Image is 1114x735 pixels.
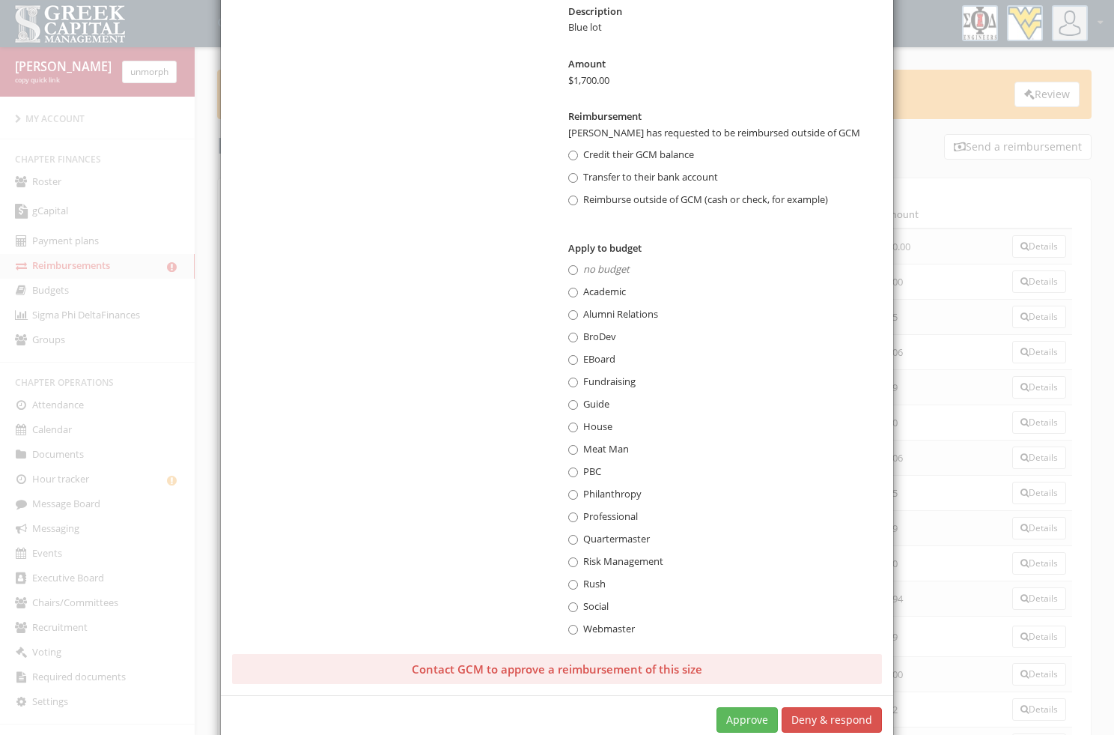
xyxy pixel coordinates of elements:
[583,262,630,276] em: no budget
[568,599,609,614] label: Social
[568,442,629,457] label: Meat Man
[568,512,578,522] input: Professional
[568,465,601,480] label: PBC
[568,355,578,365] input: EBoard
[568,241,882,255] dt: Apply to budget
[568,375,636,390] label: Fundraising
[568,330,616,345] label: BroDev
[568,602,578,612] input: Social
[568,509,638,524] label: Professional
[568,333,578,342] input: BroDev
[568,352,615,367] label: EBoard
[568,397,609,412] label: Guide
[568,126,882,208] dd: [PERSON_NAME] has requested to be reimbursed outside of GCM
[568,420,612,435] label: House
[568,622,635,637] label: Webmaster
[568,57,882,71] dt: Amount
[568,170,718,185] label: Transfer to their bank account
[568,148,694,163] label: Credit their GCM balance
[568,288,578,297] input: Academic
[782,707,882,733] button: Deny & respond
[232,654,882,684] div: Contact GCM to approve a reimbursement of this size
[568,193,828,208] label: Reimburse outside of GCM (cash or check, for example)
[568,265,578,275] input: no budget
[568,423,578,432] input: House
[568,196,578,205] input: Reimburse outside of GCM (cash or check, for example)
[568,580,578,590] input: Rush
[568,445,578,455] input: Meat Man
[568,490,578,500] input: Philanthropy
[568,535,578,545] input: Quartermaster
[568,487,642,502] label: Philanthropy
[568,285,626,300] label: Academic
[568,173,578,183] input: Transfer to their bank account
[568,577,606,592] label: Rush
[568,4,882,19] dt: Description
[568,151,578,160] input: Credit their GCM balance
[716,707,778,733] button: Approve
[568,625,578,635] input: Webmaster
[568,557,578,567] input: Risk Management
[568,109,882,124] dt: Reimbursement
[568,307,658,322] label: Alumni Relations
[568,310,578,320] input: Alumni Relations
[568,532,650,547] label: Quartermaster
[568,554,663,569] label: Risk Management
[568,468,578,477] input: PBC
[568,73,609,87] span: $1,700.00
[568,400,578,410] input: Guide
[568,20,882,34] dd: Blue lot
[568,378,578,387] input: Fundraising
